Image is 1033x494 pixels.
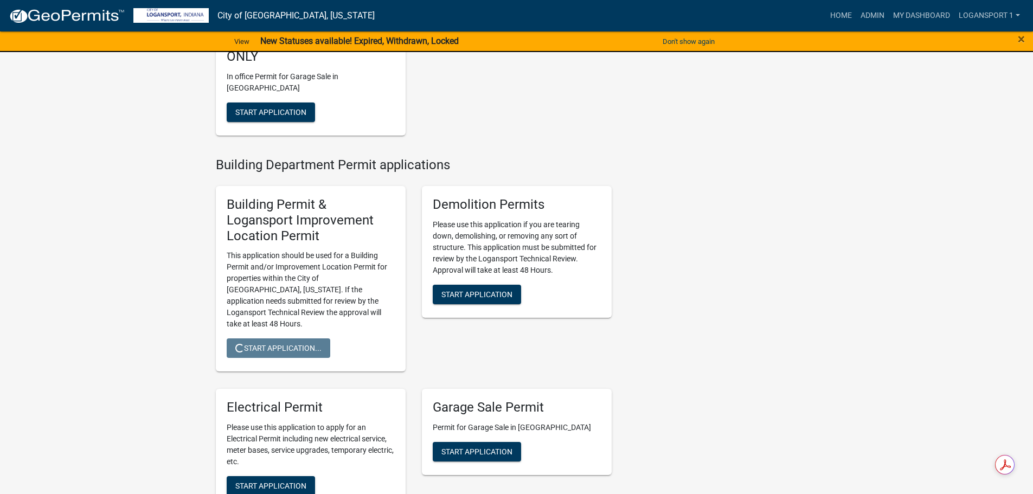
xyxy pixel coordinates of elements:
[433,285,521,304] button: Start Application
[227,250,395,330] p: This application should be used for a Building Permit and/or Improvement Location Permit for prop...
[227,338,330,358] button: Start Application...
[954,5,1024,26] a: Logansport 1
[227,400,395,415] h5: Electrical Permit
[826,5,856,26] a: Home
[235,482,306,490] span: Start Application
[227,102,315,122] button: Start Application
[227,71,395,94] p: In office Permit for Garage Sale in [GEOGRAPHIC_DATA]
[441,447,512,456] span: Start Application
[230,33,254,50] a: View
[433,442,521,461] button: Start Application
[433,197,601,213] h5: Demolition Permits
[889,5,954,26] a: My Dashboard
[1018,31,1025,47] span: ×
[856,5,889,26] a: Admin
[1018,33,1025,46] button: Close
[260,36,459,46] strong: New Statuses available! Expired, Withdrawn, Locked
[227,197,395,243] h5: Building Permit & Logansport Improvement Location Permit
[216,157,612,173] h4: Building Department Permit applications
[433,219,601,276] p: Please use this application if you are tearing down, demolishing, or removing any sort of structu...
[217,7,375,25] a: City of [GEOGRAPHIC_DATA], [US_STATE]
[235,108,306,117] span: Start Application
[133,8,209,23] img: City of Logansport, Indiana
[658,33,719,50] button: Don't show again
[227,422,395,467] p: Please use this application to apply for an Electrical Permit including new electrical service, m...
[441,290,512,298] span: Start Application
[235,344,322,352] span: Start Application...
[433,400,601,415] h5: Garage Sale Permit
[433,422,601,433] p: Permit for Garage Sale in [GEOGRAPHIC_DATA]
